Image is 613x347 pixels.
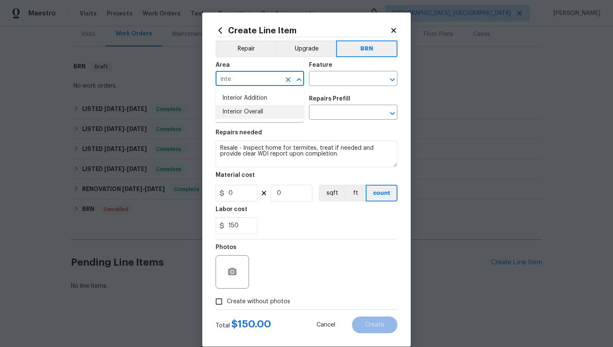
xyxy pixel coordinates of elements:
[309,96,350,102] h5: Repairs Prefill
[336,40,397,57] button: BRN
[231,319,271,329] span: $ 150.00
[216,40,276,57] button: Repair
[216,206,247,212] h5: Labor cost
[216,141,397,167] textarea: Resale - Inspect home for termites, treat if needed and provide clear WDI report upon completion.
[366,185,397,201] button: count
[216,244,236,250] h5: Photos
[303,317,349,333] button: Cancel
[227,297,290,306] span: Create without photos
[352,317,397,333] button: Create
[216,172,255,178] h5: Material cost
[365,322,384,328] span: Create
[282,74,294,85] button: Clear
[387,108,398,119] button: Open
[216,320,271,330] div: Total
[293,74,305,85] button: Close
[216,62,230,68] h5: Area
[345,185,366,201] button: ft
[317,322,335,328] span: Cancel
[216,105,304,119] li: Interior Overall
[319,185,345,201] button: sqft
[276,40,337,57] button: Upgrade
[216,91,304,105] li: Interior Addition
[216,26,390,35] h2: Create Line Item
[216,130,262,136] h5: Repairs needed
[309,62,332,68] h5: Feature
[387,74,398,85] button: Open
